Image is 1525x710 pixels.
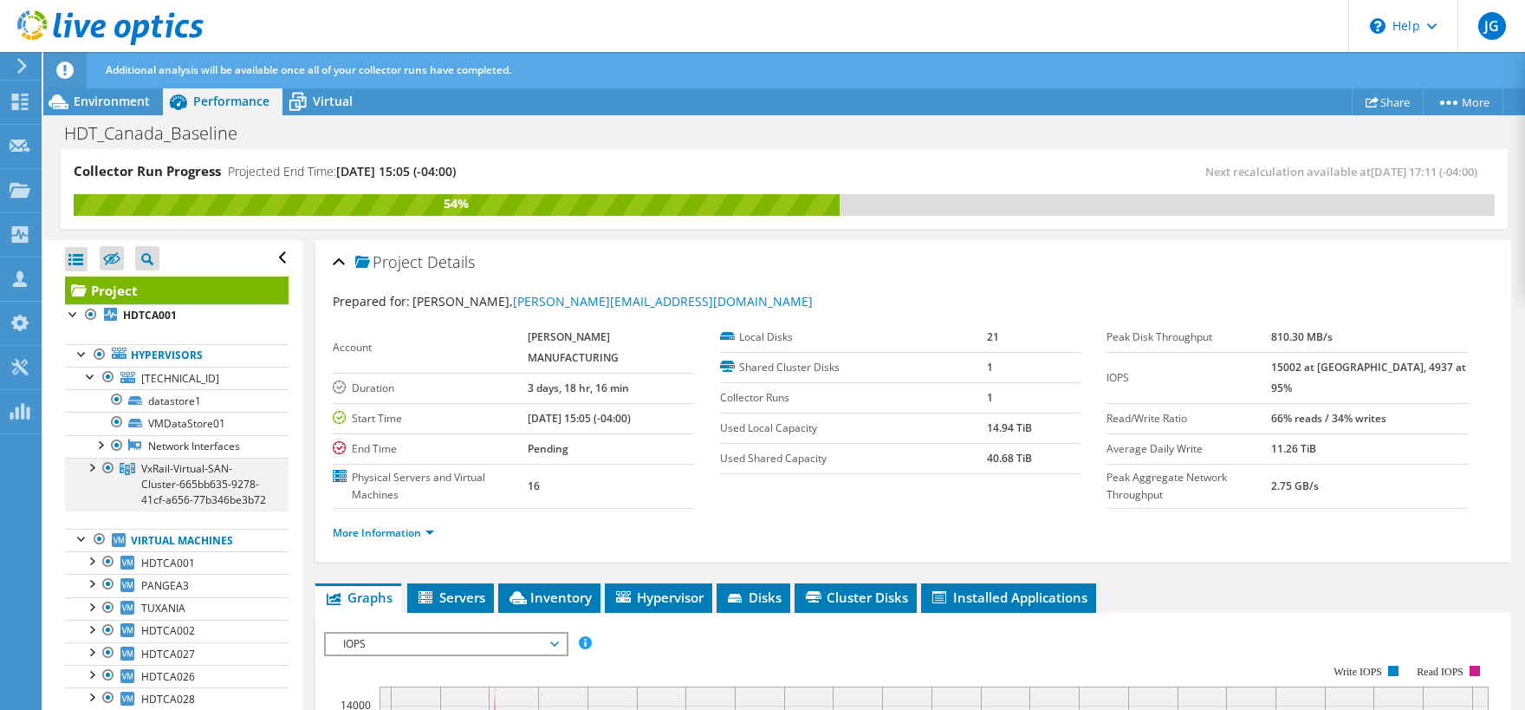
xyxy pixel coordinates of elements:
[507,589,592,606] span: Inventory
[528,479,540,493] b: 16
[1271,329,1333,344] b: 810.30 MB/s
[725,589,782,606] span: Disks
[1106,329,1270,346] label: Peak Disk Throughput
[65,277,289,304] a: Project
[65,620,289,642] a: HDTCA002
[141,461,266,507] span: VxRail-Virtual-SAN-Cluster-665bb635-9278-41cf-a656-77b346be3b72
[65,574,289,596] a: PANGEA3
[355,254,423,271] span: Project
[720,329,987,346] label: Local Disks
[930,589,1087,606] span: Installed Applications
[65,389,289,412] a: datastore1
[106,62,511,77] span: Additional analysis will be available once all of your collector runs have completed.
[1418,666,1464,678] text: Read IOPS
[65,344,289,367] a: Hypervisors
[1478,12,1506,40] span: JG
[123,308,177,322] b: HDTCA001
[313,93,353,109] span: Virtual
[412,293,813,309] span: [PERSON_NAME],
[324,589,393,606] span: Graphs
[65,412,289,434] a: VMDataStore01
[1106,369,1270,387] label: IOPS
[1271,441,1316,456] b: 11.26 TiB
[987,451,1032,466] b: 40.68 TiB
[141,578,189,593] span: PANGEA3
[613,589,704,606] span: Hypervisor
[333,380,528,397] label: Duration
[720,359,987,376] label: Shared Cluster Disks
[1271,411,1386,426] b: 66% reads / 34% writes
[1205,164,1486,179] span: Next recalculation available at
[74,194,840,213] div: 54%
[141,371,219,386] span: [TECHNICAL_ID]
[987,390,993,405] b: 1
[1371,164,1477,179] span: [DATE] 17:11 (-04:00)
[333,339,528,356] label: Account
[141,623,195,638] span: HDTCA002
[1106,469,1270,504] label: Peak Aggregate Network Throughput
[65,597,289,620] a: TUXANIA
[65,367,289,389] a: [TECHNICAL_ID]
[416,589,485,606] span: Servers
[65,304,289,327] a: HDTCA001
[65,687,289,710] a: HDTCA028
[65,458,289,511] a: VxRail-Virtual-SAN-Cluster-665bb635-9278-41cf-a656-77b346be3b72
[528,381,629,395] b: 3 days, 18 hr, 16 min
[65,435,289,458] a: Network Interfaces
[141,647,195,661] span: HDTCA027
[1370,18,1385,34] svg: \n
[987,420,1032,435] b: 14.94 TiB
[141,669,195,684] span: HDTCA026
[987,329,999,344] b: 21
[1352,88,1424,115] a: Share
[1106,440,1270,458] label: Average Daily Write
[228,162,456,181] h4: Projected End Time:
[333,469,528,504] label: Physical Servers and Virtual Machines
[1271,479,1319,493] b: 2.75 GB/s
[528,441,568,456] b: Pending
[65,642,289,665] a: HDTCA027
[513,293,813,309] a: [PERSON_NAME][EMAIL_ADDRESS][DOMAIN_NAME]
[65,551,289,574] a: HDTCA001
[987,360,993,375] b: 1
[65,529,289,551] a: Virtual Machines
[1334,666,1382,678] text: Write IOPS
[427,251,475,272] span: Details
[141,692,195,707] span: HDTCA028
[803,589,908,606] span: Cluster Disks
[528,329,619,365] b: [PERSON_NAME] MANUFACTURING
[334,634,557,655] span: IOPS
[141,601,185,616] span: TUXANIA
[65,665,289,687] a: HDTCA026
[1106,410,1270,427] label: Read/Write Ratio
[74,93,150,109] span: Environment
[720,420,987,437] label: Used Local Capacity
[333,293,410,309] label: Prepared for:
[193,93,269,109] span: Performance
[528,411,631,426] b: [DATE] 15:05 (-04:00)
[56,124,264,143] h1: HDT_Canada_Baseline
[333,410,528,427] label: Start Time
[336,163,456,179] span: [DATE] 15:05 (-04:00)
[720,450,987,467] label: Used Shared Capacity
[141,556,195,570] span: HDTCA001
[333,525,434,540] a: More Information
[1271,360,1466,395] b: 15002 at [GEOGRAPHIC_DATA], 4937 at 95%
[1423,88,1503,115] a: More
[333,440,528,458] label: End Time
[720,389,987,407] label: Collector Runs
